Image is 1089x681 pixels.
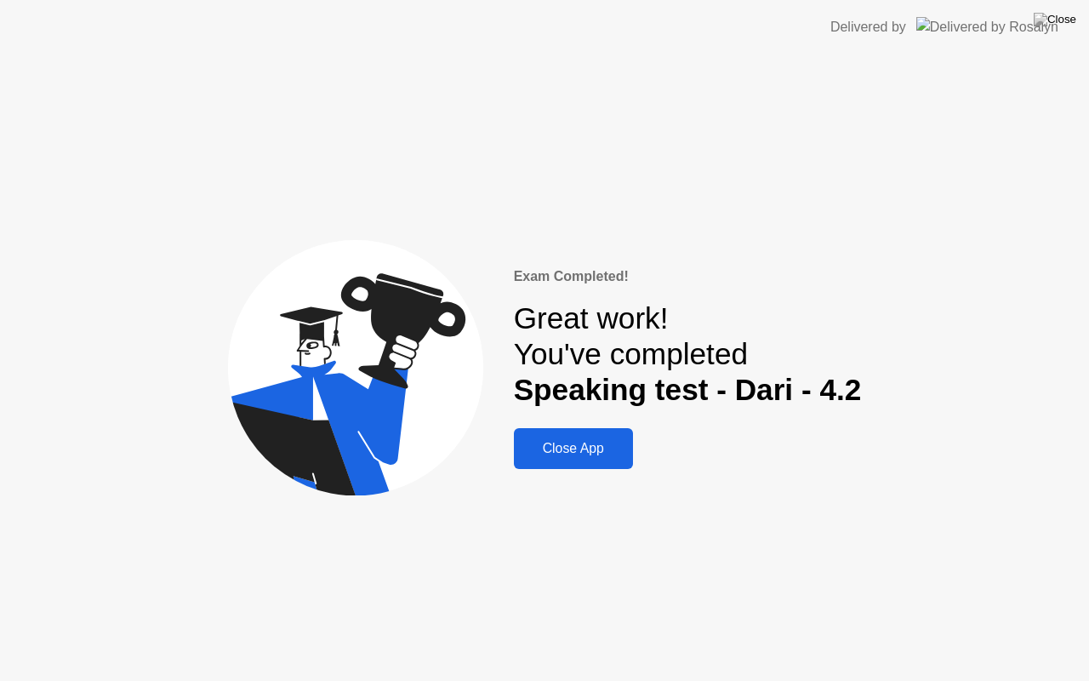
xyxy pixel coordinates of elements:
[1034,13,1076,26] img: Close
[514,373,862,406] b: Speaking test - Dari - 4.2
[519,441,628,456] div: Close App
[514,266,862,287] div: Exam Completed!
[916,17,1058,37] img: Delivered by Rosalyn
[830,17,906,37] div: Delivered by
[514,428,633,469] button: Close App
[514,300,862,409] div: Great work! You've completed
